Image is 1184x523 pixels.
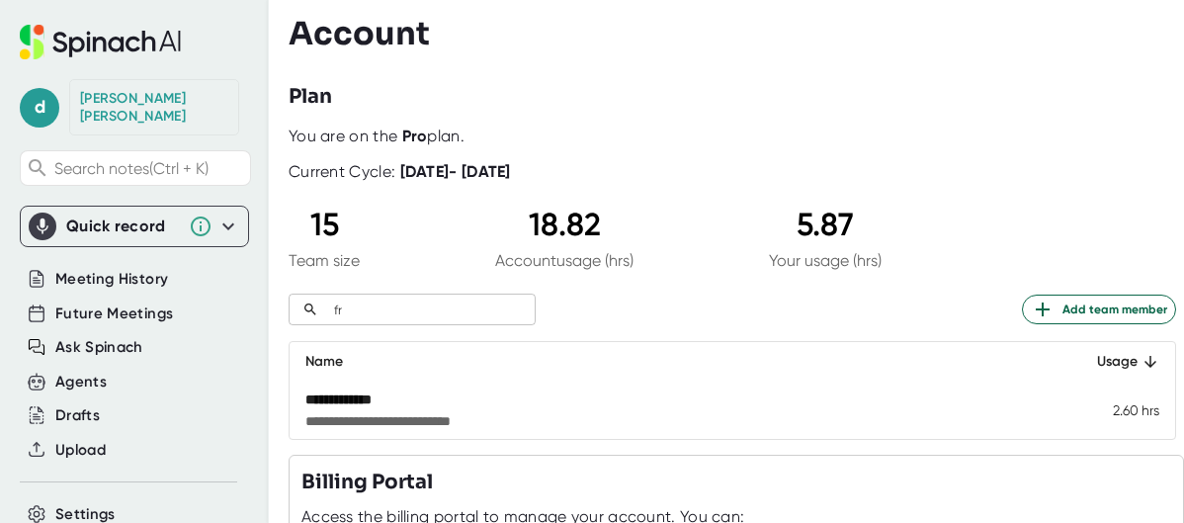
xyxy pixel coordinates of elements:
div: 15 [289,206,360,243]
div: Quick record [29,207,240,246]
div: Usage [1072,350,1159,374]
div: Your usage (hrs) [769,251,882,270]
h3: Account [289,15,430,52]
button: Upload [55,439,106,462]
div: Team size [289,251,360,270]
div: Name [305,350,1041,374]
h3: Billing Portal [301,468,433,497]
div: 18.82 [495,206,634,243]
div: Dean Bourque [80,90,228,125]
b: [DATE] - [DATE] [400,162,511,181]
h3: Plan [289,82,332,112]
button: Add team member [1022,295,1176,324]
div: Account usage (hrs) [495,251,634,270]
div: Quick record [66,217,179,236]
b: Pro [402,127,428,145]
td: 2.60 hrs [1057,382,1175,439]
div: You are on the plan. [289,127,1176,146]
span: Add team member [1031,298,1167,321]
div: Current Cycle: [289,162,511,182]
input: Search by name or email... [326,299,536,321]
div: 5.87 [769,206,882,243]
button: Meeting History [55,268,168,291]
button: Future Meetings [55,303,173,325]
button: Agents [55,371,107,393]
button: Drafts [55,404,100,427]
span: d [20,88,59,128]
button: Ask Spinach [55,336,143,359]
span: Search notes (Ctrl + K) [54,159,245,178]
